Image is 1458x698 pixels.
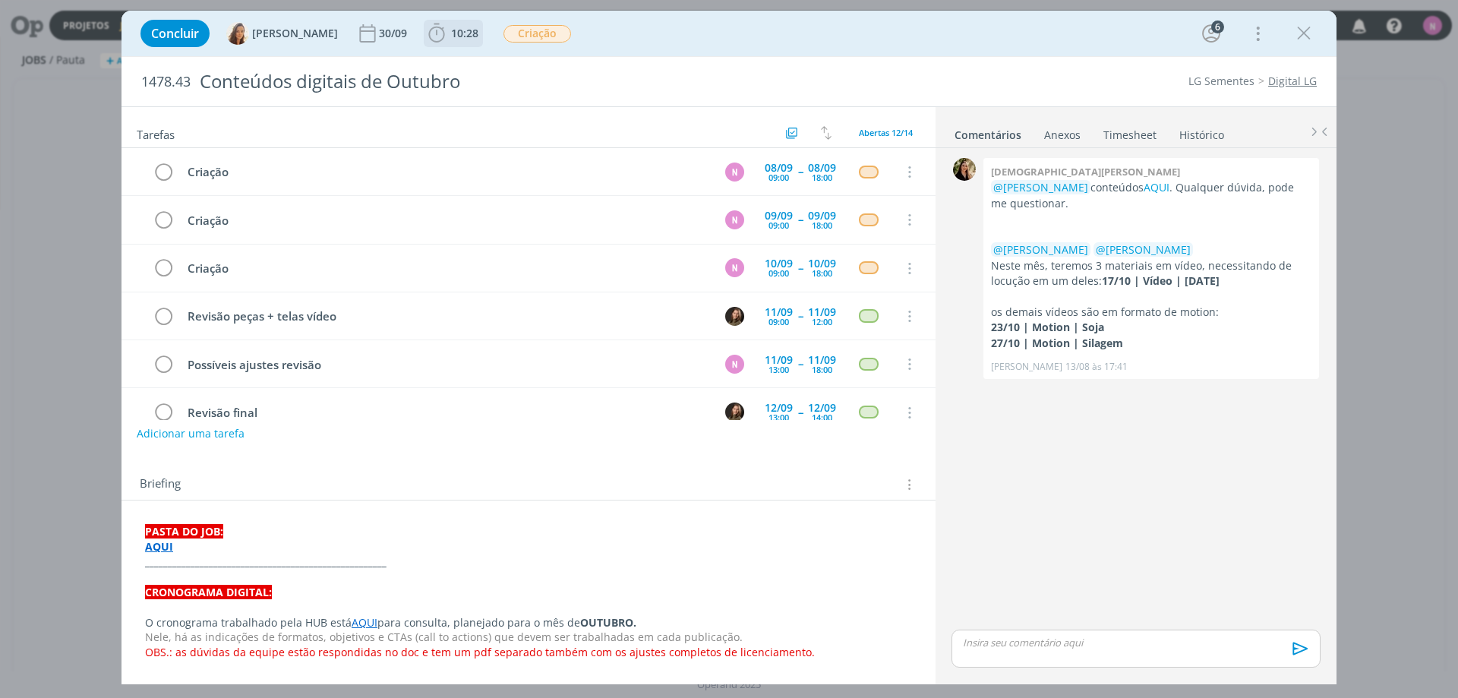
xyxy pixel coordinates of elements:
div: 10/09 [765,258,793,269]
img: arrow-down-up.svg [821,126,832,140]
button: Concluir [140,20,210,47]
span: -- [798,214,803,225]
div: N [725,163,744,182]
span: -- [798,407,803,418]
div: Conteúdos digitais de Outubro [194,63,821,100]
div: Revisão peças + telas vídeo [181,307,711,326]
a: Comentários [954,121,1022,143]
a: AQUI [1144,180,1169,194]
span: Concluir [151,27,199,39]
a: Digital LG [1268,74,1317,88]
button: N [723,160,746,183]
div: 18:00 [812,173,832,182]
div: Criação [181,259,711,278]
div: 11/09 [808,355,836,365]
span: Briefing [140,475,181,494]
span: Abertas 12/14 [859,127,913,138]
div: 13:00 [768,413,789,422]
img: J [725,307,744,326]
button: 10:28 [424,21,482,46]
div: N [725,355,744,374]
a: Histórico [1179,121,1225,143]
div: 18:00 [812,221,832,229]
div: 09:00 [768,173,789,182]
strong: 27/10 | Motion | Silagem [991,336,1123,350]
div: 12/09 [765,403,793,413]
span: Criação [503,25,571,43]
div: N [725,258,744,277]
button: J [723,305,746,327]
div: 12/09 [808,403,836,413]
div: 09/09 [808,210,836,221]
div: 09/09 [765,210,793,221]
div: Revisão final [181,403,711,422]
b: [DEMOGRAPHIC_DATA][PERSON_NAME] [991,165,1180,178]
span: [PERSON_NAME] [252,28,338,39]
div: 14:00 [812,413,832,422]
a: Timesheet [1103,121,1157,143]
span: OBS.: as dúvidas da equipe estão respondidas no doc e tem um pdf separado também com os ajustes c... [145,645,815,659]
strong: CRONOGRAMA DIGITAL: [145,585,272,599]
strong: OUTUBRO. [580,615,636,630]
div: 09:00 [768,317,789,326]
div: 11/09 [765,355,793,365]
span: 13/08 às 17:41 [1065,360,1128,374]
strong: _____________________________________________________ [145,554,387,569]
span: 1478.43 [141,74,191,90]
span: Nele, há as indicações de formatos, objetivos e CTAs (call to actions) que devem ser trabalhadas ... [145,630,743,644]
p: [PERSON_NAME] [991,360,1062,374]
a: AQUI [145,539,173,554]
div: 09:00 [768,221,789,229]
span: @[PERSON_NAME] [993,180,1088,194]
strong: PASTA DO JOB: [145,524,223,539]
button: N [723,208,746,231]
button: Criação [503,24,572,43]
span: -- [798,263,803,273]
p: os demais vídeos são em formato de motion: [991,305,1311,320]
div: 13:00 [768,365,789,374]
a: LG Sementes [1188,74,1254,88]
strong: 17/10 | Vídeo | [DATE] [1102,273,1220,288]
div: 08/09 [765,163,793,173]
button: V[PERSON_NAME] [226,22,338,45]
div: Criação [181,211,711,230]
p: Neste mês, teremos 3 materiais em vídeo, necessitando de locução em um deles: [991,258,1311,289]
img: J [725,403,744,422]
div: 10/09 [808,258,836,269]
div: 30/09 [379,28,410,39]
div: Anexos [1044,128,1081,143]
span: -- [798,166,803,177]
button: N [723,352,746,375]
p: O cronograma trabalhado pela HUB está para consulta, planejado para o mês de [145,615,912,630]
div: 08/09 [808,163,836,173]
div: 6 [1211,21,1224,33]
span: -- [798,358,803,369]
div: 11/09 [765,307,793,317]
a: AQUI [352,615,377,630]
div: 18:00 [812,269,832,277]
div: Criação [181,163,711,182]
div: 09:00 [768,269,789,277]
span: -- [798,311,803,321]
div: dialog [121,11,1336,684]
strong: 23/10 | Motion | Soja [991,320,1104,334]
div: 11/09 [808,307,836,317]
div: N [725,210,744,229]
img: V [226,22,249,45]
button: J [723,401,746,424]
div: Possíveis ajustes revisão [181,355,711,374]
span: @[PERSON_NAME] [993,242,1088,257]
span: 10:28 [451,26,478,40]
button: Adicionar uma tarefa [136,420,245,447]
div: 18:00 [812,365,832,374]
div: 12:00 [812,317,832,326]
span: Tarefas [137,124,175,142]
p: conteúdos . Qualquer dúvida, pode me questionar. [991,180,1311,211]
img: C [953,158,976,181]
span: @[PERSON_NAME] [1096,242,1191,257]
button: 6 [1199,21,1223,46]
button: N [723,257,746,280]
